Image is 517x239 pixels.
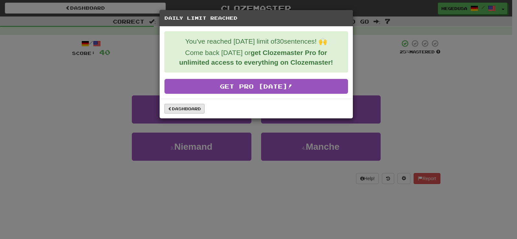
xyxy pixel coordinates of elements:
a: Dashboard [164,104,205,114]
p: You've reached [DATE] limit of 30 sentences! 🙌 [170,37,343,46]
strong: get Clozemaster Pro for unlimited access to everything on Clozemaster! [179,49,333,66]
a: Get Pro [DATE]! [164,79,348,94]
h5: Daily Limit Reached [164,15,348,21]
p: Come back [DATE] or [170,48,343,67]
